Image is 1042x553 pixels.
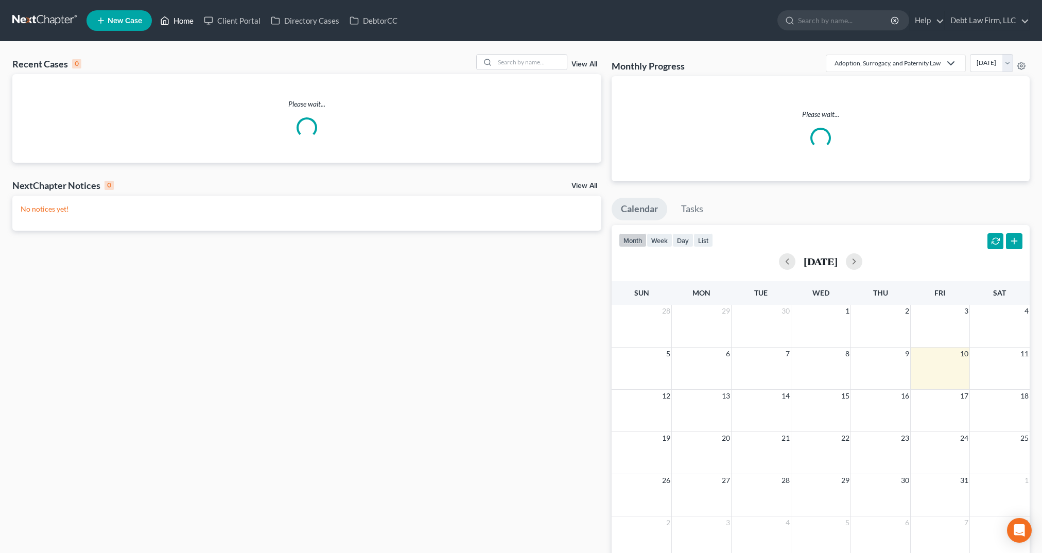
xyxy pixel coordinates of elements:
span: Mon [692,288,710,297]
span: 6 [904,516,910,529]
span: 26 [661,474,671,487]
span: 5 [665,348,671,360]
span: 6 [725,348,731,360]
span: Fri [934,288,945,297]
span: 30 [780,305,791,317]
input: Search by name... [495,55,567,70]
a: View All [571,61,597,68]
span: 25 [1019,432,1030,444]
span: 12 [661,390,671,402]
span: 1 [844,305,850,317]
div: 0 [105,181,114,190]
span: 15 [840,390,850,402]
span: 30 [900,474,910,487]
input: Search by name... [798,11,892,30]
span: 3 [725,516,731,529]
span: 8 [1023,516,1030,529]
span: 27 [721,474,731,487]
span: 11 [1019,348,1030,360]
a: DebtorCC [344,11,403,30]
button: day [672,233,693,247]
div: Open Intercom Messenger [1007,518,1032,543]
span: Tue [754,288,768,297]
button: list [693,233,713,247]
span: Thu [873,288,888,297]
span: 28 [661,305,671,317]
span: 9 [904,348,910,360]
div: Adoption, Surrogacy, and Paternity Law [835,59,941,67]
span: 3 [963,305,969,317]
span: 22 [840,432,850,444]
span: 20 [721,432,731,444]
span: 24 [959,432,969,444]
p: Please wait... [620,109,1021,119]
button: week [647,233,672,247]
span: 4 [785,516,791,529]
span: Sat [993,288,1006,297]
span: Sun [634,288,649,297]
span: 13 [721,390,731,402]
span: 10 [959,348,969,360]
span: 17 [959,390,969,402]
p: Please wait... [12,99,601,109]
span: 4 [1023,305,1030,317]
span: 2 [665,516,671,529]
span: 7 [963,516,969,529]
span: 7 [785,348,791,360]
span: 1 [1023,474,1030,487]
span: 18 [1019,390,1030,402]
button: month [619,233,647,247]
a: Debt Law Firm, LLC [945,11,1029,30]
p: No notices yet! [21,204,593,214]
h3: Monthly Progress [612,60,685,72]
span: 31 [959,474,969,487]
a: Tasks [672,198,713,220]
span: 29 [840,474,850,487]
div: NextChapter Notices [12,179,114,192]
a: Client Portal [199,11,266,30]
span: 21 [780,432,791,444]
span: New Case [108,17,142,25]
span: 2 [904,305,910,317]
span: Wed [812,288,829,297]
a: Directory Cases [266,11,344,30]
a: Help [910,11,944,30]
span: 8 [844,348,850,360]
span: 28 [780,474,791,487]
span: 5 [844,516,850,529]
a: Home [155,11,199,30]
span: 23 [900,432,910,444]
span: 29 [721,305,731,317]
div: Recent Cases [12,58,81,70]
a: Calendar [612,198,667,220]
span: 16 [900,390,910,402]
span: 14 [780,390,791,402]
span: 19 [661,432,671,444]
a: View All [571,182,597,189]
div: 0 [72,59,81,68]
h2: [DATE] [804,256,838,267]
